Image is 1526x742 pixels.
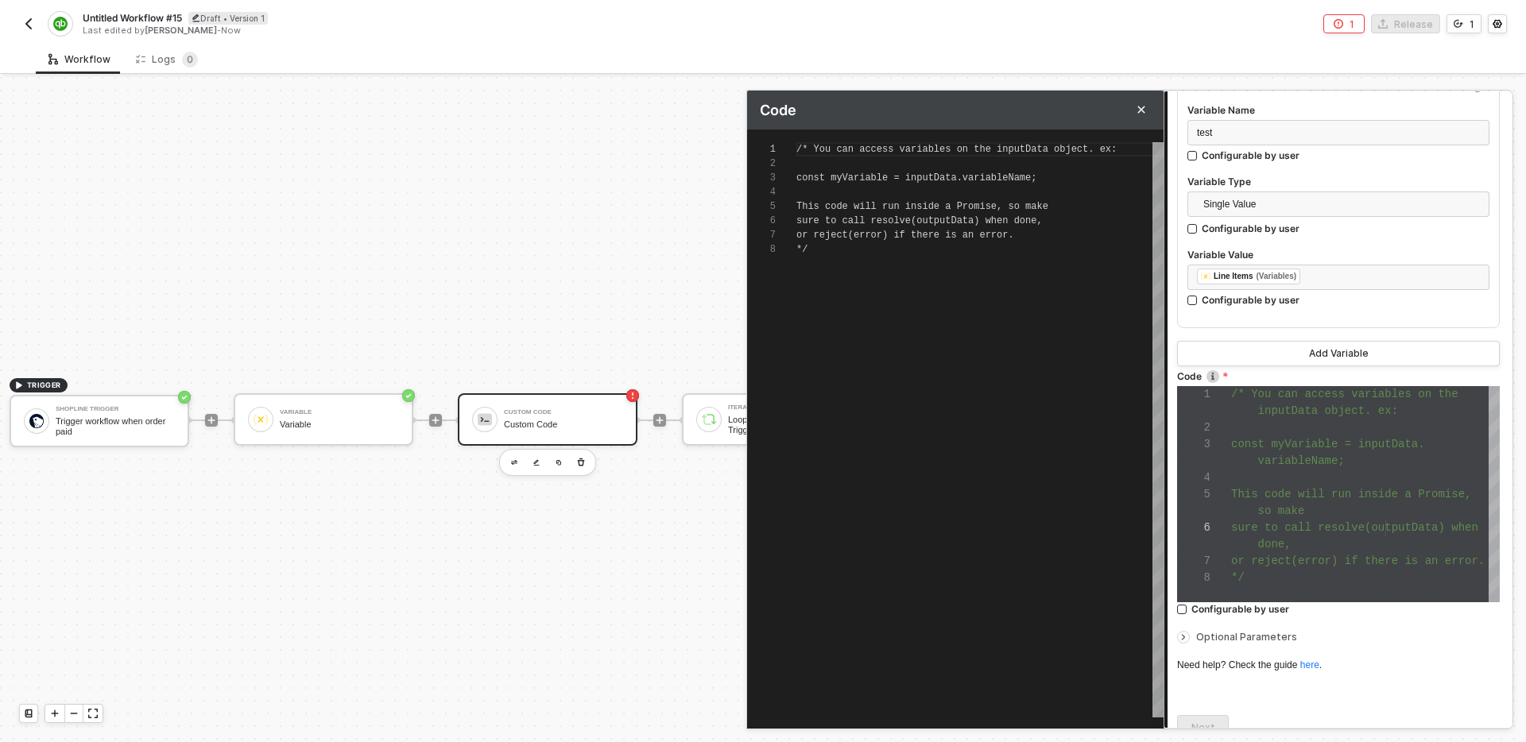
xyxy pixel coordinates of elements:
[1493,19,1502,29] span: icon-settings
[796,142,797,157] textarea: Editor content;Press Alt+F1 for Accessibility Options.
[1177,470,1210,486] div: 4
[747,199,776,214] div: 5
[1202,293,1299,307] div: Configurable by user
[1177,570,1210,586] div: 8
[747,185,776,199] div: 4
[182,52,198,68] sup: 0
[796,230,1014,241] span: or reject(error) if there is an error.
[1231,388,1458,400] span: /* You can access variables on the
[1177,341,1500,366] button: Add Variable
[1132,100,1151,119] button: Close
[19,14,38,33] button: back
[796,172,1036,184] span: const myVariable = inputData.variableName;
[1201,272,1210,281] img: fieldIcon
[1202,149,1299,162] div: Configurable by user
[1197,127,1212,138] span: test
[1350,17,1354,31] div: 1
[1187,248,1489,261] label: Variable Value
[136,52,198,68] div: Logs
[48,53,110,66] div: Workflow
[1177,369,1500,383] label: Code
[1334,19,1343,29] span: icon-error-page
[1083,144,1117,155] span: t. ex:
[1196,631,1297,643] span: Optional Parameters
[83,11,182,25] span: Untitled Workflow #15
[1177,553,1210,570] div: 7
[747,228,776,242] div: 7
[1177,386,1210,403] div: 1
[1231,488,1471,500] span: This code will run inside a Promise,
[1214,269,1253,284] div: Line Items
[50,709,60,718] span: icon-play
[747,214,776,228] div: 6
[1300,659,1319,671] a: here
[1206,370,1219,383] img: icon-info
[1323,14,1365,33] button: 1
[747,142,776,157] div: 1
[192,14,200,22] span: icon-edit
[1177,419,1210,436] div: 2
[1231,555,1485,567] span: or reject(error) if there is an error.
[747,242,776,257] div: 8
[747,171,776,185] div: 3
[747,157,776,171] div: 2
[1177,715,1229,740] button: Next
[796,201,1048,212] span: This code will run inside a Promise, so make
[188,12,268,25] div: Draft • Version 1
[1177,520,1210,536] div: 6
[1177,436,1210,453] div: 3
[83,25,761,37] div: Last edited by - Now
[1187,175,1489,188] label: Variable Type
[1231,438,1425,450] span: const myVariable = inputData.
[1447,14,1481,33] button: 1
[1256,270,1296,283] div: (Variables)
[1309,347,1369,360] div: Add Variable
[1258,538,1292,551] span: done,
[88,709,98,718] span: icon-expand
[1177,659,1500,672] div: Need help? Check the guide .
[796,215,1043,226] span: sure to call resolve(outputData) when done,
[1385,520,1386,536] textarea: Editor content;Press Alt+F1 for Accessibility Options.
[1191,602,1289,616] div: Configurable by user
[1371,14,1440,33] button: Release
[1179,632,1188,642] span: icon-arrow-right-small
[22,17,35,30] img: back
[1187,103,1489,117] label: Variable Name
[145,25,217,36] span: [PERSON_NAME]
[1177,486,1210,503] div: 5
[1258,454,1345,467] span: variableName;
[760,102,796,118] span: Code
[1177,628,1500,646] div: Optional Parameters
[1203,192,1480,216] span: Single Value
[1202,222,1299,235] div: Configurable by user
[1470,17,1474,31] div: 1
[1258,504,1305,517] span: so make
[1454,19,1463,29] span: icon-versioning
[53,17,67,31] img: integration-icon
[69,709,79,718] span: icon-minus
[796,144,1083,155] span: /* You can access variables on the inputData objec
[1258,404,1398,417] span: inputData object. ex:
[1231,521,1478,534] span: sure to call resolve(outputData) when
